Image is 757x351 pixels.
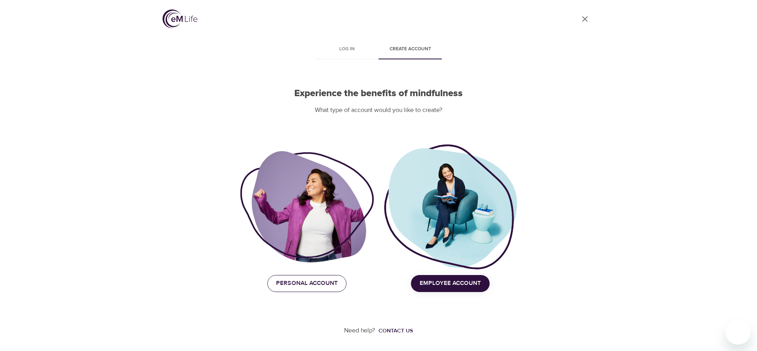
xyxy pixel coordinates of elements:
p: What type of account would you like to create? [240,106,517,115]
a: close [575,9,594,28]
p: Need help? [344,326,375,335]
span: Create account [383,45,437,53]
iframe: Button to launch messaging window [725,319,751,345]
div: Contact us [378,327,413,335]
span: Personal Account [276,278,338,288]
button: Employee Account [411,275,490,292]
a: Contact us [375,327,413,335]
span: Log in [320,45,374,53]
span: Employee Account [420,278,481,288]
h2: Experience the benefits of mindfulness [240,88,517,99]
img: logo [163,9,197,28]
button: Personal Account [267,275,346,292]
